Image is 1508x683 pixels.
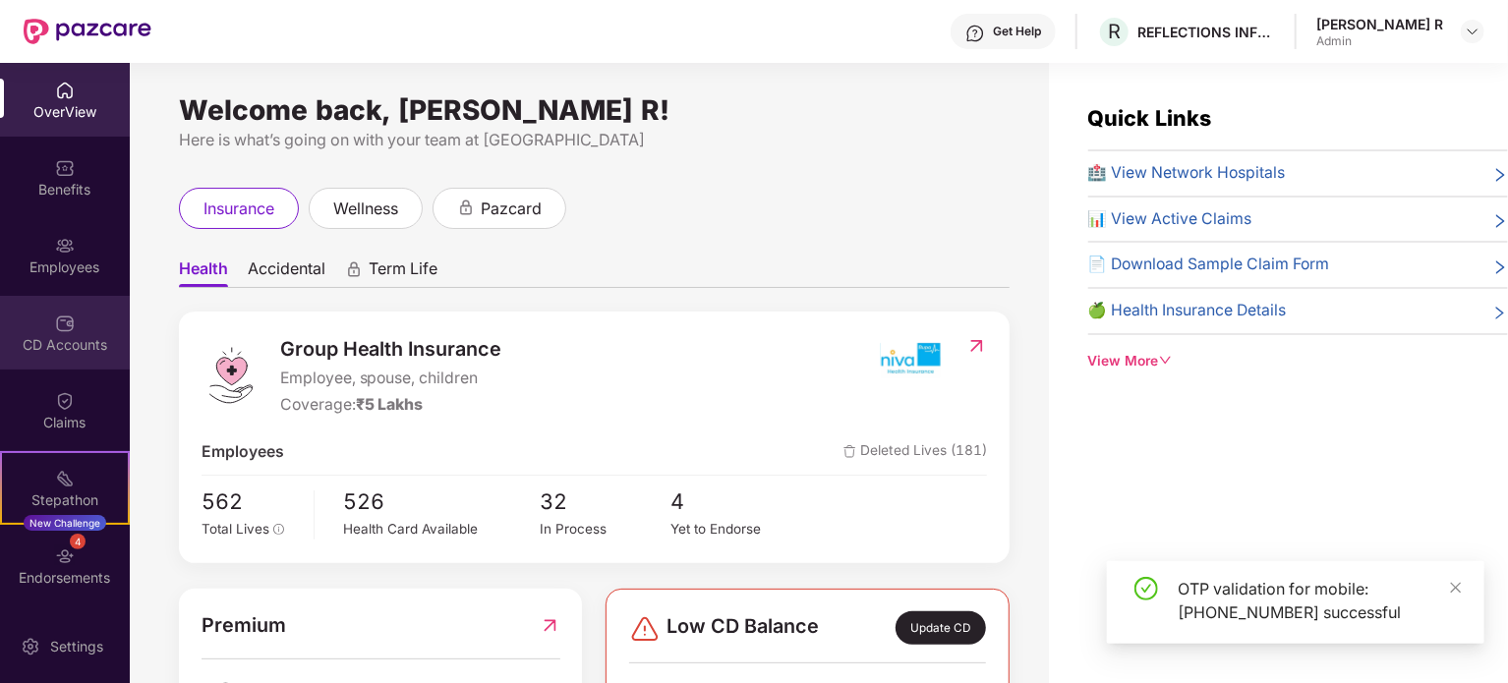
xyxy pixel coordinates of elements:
[1088,161,1286,186] span: 🏥 View Network Hospitals
[44,637,109,656] div: Settings
[55,158,75,178] img: svg+xml;base64,PHN2ZyBpZD0iQmVuZWZpdHMiIHhtbG5zPSJodHRwOi8vd3d3LnczLm9yZy8yMDAwL3N2ZyIgd2lkdGg9Ij...
[1137,23,1275,41] div: REFLECTIONS INFOSYSTEMS PRIVATE LIMITED
[1316,33,1443,49] div: Admin
[843,445,856,458] img: deleteIcon
[965,24,985,43] img: svg+xml;base64,PHN2ZyBpZD0iSGVscC0zMngzMiIgeG1sbnM9Imh0dHA6Ly93d3cudzMub3JnLzIwMDAvc3ZnIiB3aWR0aD...
[873,334,947,383] img: insurerIcon
[203,197,274,221] span: insurance
[2,490,128,510] div: Stepathon
[540,610,560,641] img: RedirectIcon
[843,440,987,465] span: Deleted Lives (181)
[179,102,1010,118] div: Welcome back, [PERSON_NAME] R!
[248,258,325,287] span: Accidental
[1492,303,1508,323] span: right
[280,367,502,391] span: Employee, spouse, children
[202,521,269,537] span: Total Lives
[202,610,286,641] span: Premium
[24,515,106,531] div: New Challenge
[369,258,437,287] span: Term Life
[55,313,75,333] img: svg+xml;base64,PHN2ZyBpZD0iQ0RfQWNjb3VudHMiIGRhdGEtbmFtZT0iQ0QgQWNjb3VudHMiIHhtbG5zPSJodHRwOi8vd3...
[345,260,363,278] div: animation
[202,440,284,465] span: Employees
[481,197,542,221] span: pazcard
[1134,577,1158,600] span: check-circle
[273,524,285,536] span: info-circle
[55,546,75,566] img: svg+xml;base64,PHN2ZyBpZD0iRW5kb3JzZW1lbnRzIiB4bWxucz0iaHR0cDovL3d3dy53My5vcmcvMjAwMC9zdmciIHdpZH...
[344,485,541,519] span: 526
[202,346,261,405] img: logo
[667,611,819,645] span: Low CD Balance
[21,637,40,656] img: svg+xml;base64,PHN2ZyBpZD0iU2V0dGluZy0yMHgyMCIgeG1sbnM9Imh0dHA6Ly93d3cudzMub3JnLzIwMDAvc3ZnIiB3aW...
[1465,24,1480,39] img: svg+xml;base64,PHN2ZyBpZD0iRHJvcGRvd24tMzJ4MzIiIHhtbG5zPSJodHRwOi8vd3d3LnczLm9yZy8yMDAwL3N2ZyIgd2...
[1088,299,1287,323] span: 🍏 Health Insurance Details
[1316,15,1443,33] div: [PERSON_NAME] R
[333,197,398,221] span: wellness
[356,395,424,414] span: ₹5 Lakhs
[671,485,802,519] span: 4
[1159,354,1173,368] span: down
[1492,165,1508,186] span: right
[1492,256,1508,277] span: right
[55,391,75,411] img: svg+xml;base64,PHN2ZyBpZD0iQ2xhaW0iIHhtbG5zPSJodHRwOi8vd3d3LnczLm9yZy8yMDAwL3N2ZyIgd2lkdGg9IjIwIi...
[1449,581,1463,595] span: close
[280,393,502,418] div: Coverage:
[55,236,75,256] img: svg+xml;base64,PHN2ZyBpZD0iRW1wbG95ZWVzIiB4bWxucz0iaHR0cDovL3d3dy53My5vcmcvMjAwMC9zdmciIHdpZHRoPS...
[55,469,75,488] img: svg+xml;base64,PHN2ZyB4bWxucz0iaHR0cDovL3d3dy53My5vcmcvMjAwMC9zdmciIHdpZHRoPSIyMSIgaGVpZ2h0PSIyMC...
[966,336,987,356] img: RedirectIcon
[1088,105,1212,131] span: Quick Links
[457,199,475,216] div: animation
[24,19,151,44] img: New Pazcare Logo
[896,611,986,645] div: Update CD
[540,485,670,519] span: 32
[993,24,1041,39] div: Get Help
[1088,253,1330,277] span: 📄 Download Sample Claim Form
[671,519,802,540] div: Yet to Endorse
[179,128,1010,152] div: Here is what’s going on with your team at [GEOGRAPHIC_DATA]
[280,334,502,365] span: Group Health Insurance
[1492,211,1508,232] span: right
[344,519,541,540] div: Health Card Available
[629,613,661,645] img: svg+xml;base64,PHN2ZyBpZD0iRGFuZ2VyLTMyeDMyIiB4bWxucz0iaHR0cDovL3d3dy53My5vcmcvMjAwMC9zdmciIHdpZH...
[540,519,670,540] div: In Process
[1088,207,1252,232] span: 📊 View Active Claims
[1178,577,1461,624] div: OTP validation for mobile: [PHONE_NUMBER] successful
[55,81,75,100] img: svg+xml;base64,PHN2ZyBpZD0iSG9tZSIgeG1sbnM9Imh0dHA6Ly93d3cudzMub3JnLzIwMDAvc3ZnIiB3aWR0aD0iMjAiIG...
[1088,351,1508,372] div: View More
[1108,20,1121,43] span: R
[70,534,86,549] div: 4
[202,485,300,519] span: 562
[179,258,228,287] span: Health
